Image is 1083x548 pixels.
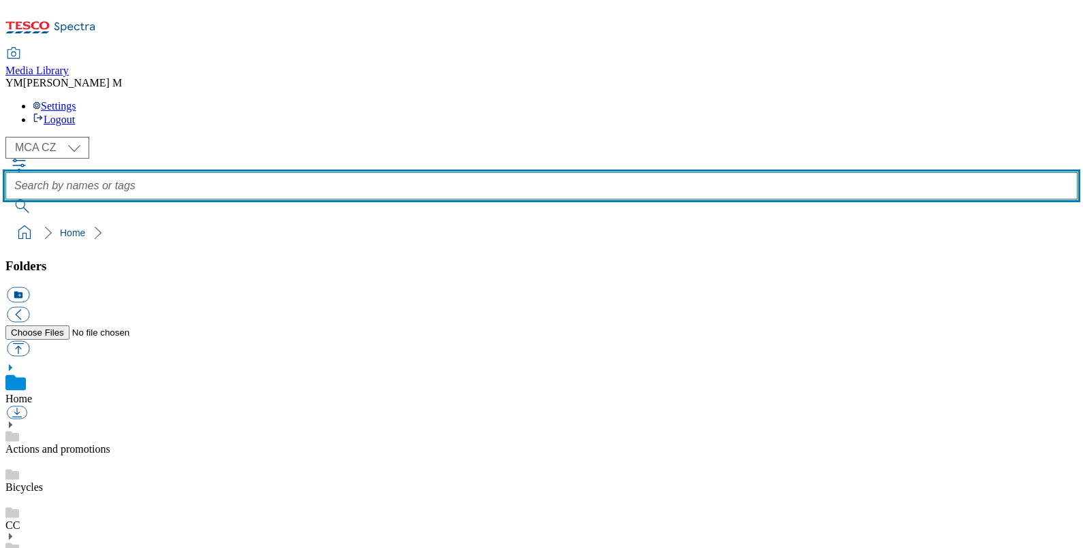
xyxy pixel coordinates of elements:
a: Media Library [5,48,69,77]
a: Home [60,227,85,238]
a: home [14,222,35,244]
a: CC [5,519,20,531]
a: Logout [33,114,75,125]
a: Bicycles [5,481,43,493]
span: [PERSON_NAME] M [23,77,122,88]
a: Home [5,393,32,404]
span: YM [5,77,23,88]
a: Actions and promotions [5,443,110,455]
nav: breadcrumb [5,220,1078,246]
span: Media Library [5,65,69,76]
h3: Folders [5,259,1078,274]
a: Settings [33,100,76,112]
input: Search by names or tags [5,172,1078,199]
